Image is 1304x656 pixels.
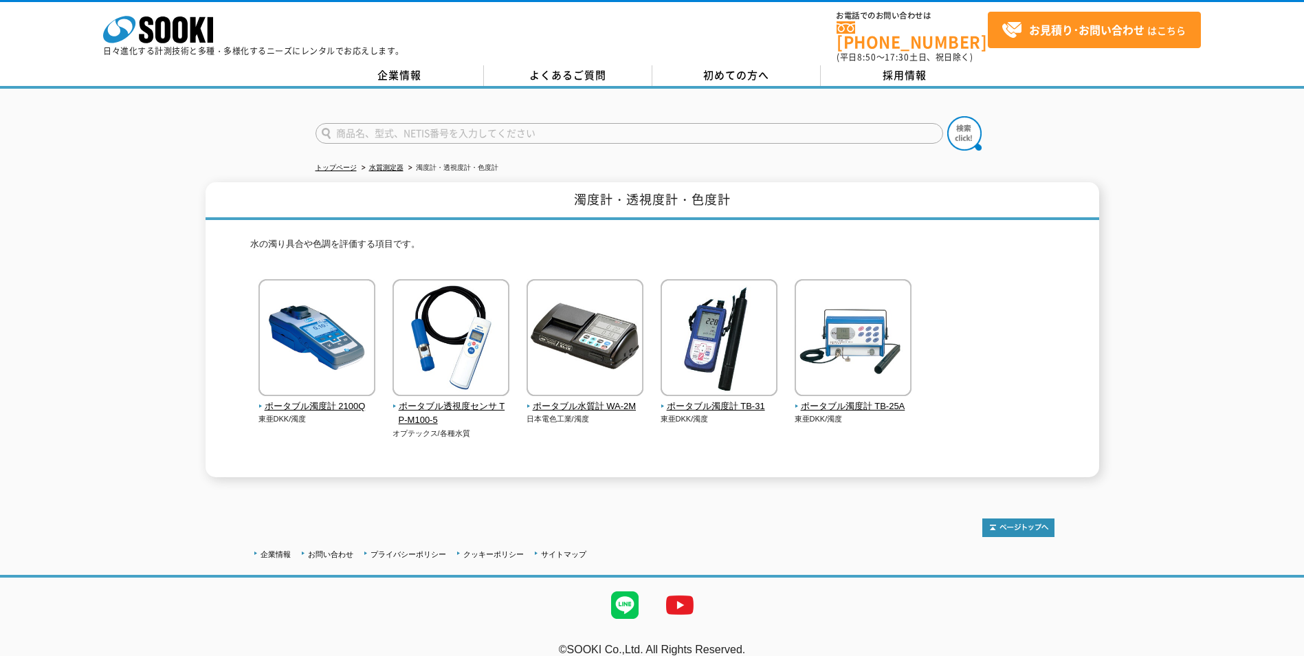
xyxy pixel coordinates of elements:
img: LINE [597,578,652,633]
img: ポータブル濁度計 TB-25A [795,279,911,400]
a: 初めての方へ [652,65,821,86]
a: プライバシーポリシー [371,550,446,558]
a: トップページ [316,164,357,171]
span: ポータブル濁度計 TB-25A [795,400,912,414]
a: 企業情報 [316,65,484,86]
span: 初めての方へ [703,67,769,83]
a: よくあるご質問 [484,65,652,86]
span: ポータブル濁度計 2100Q [258,400,376,414]
a: ポータブル水質計 WA-2M [527,386,644,414]
input: 商品名、型式、NETIS番号を入力してください [316,123,943,144]
span: (平日 ～ 土日、祝日除く) [837,51,973,63]
span: 8:50 [857,51,876,63]
p: 日本電色工業/濁度 [527,413,644,425]
p: 水の濁り具合や色調を評価する項目です。 [250,237,1054,259]
img: ポータブル水質計 WA-2M [527,279,643,400]
span: はこちら [1002,20,1186,41]
img: YouTube [652,578,707,633]
a: 採用情報 [821,65,989,86]
a: ポータブル濁度計 TB-31 [661,386,778,414]
p: 日々進化する計測技術と多種・多様化するニーズにレンタルでお応えします。 [103,47,404,55]
p: 東亜DKK/濁度 [795,413,912,425]
li: 濁度計・透視度計・色度計 [406,161,498,175]
img: ポータブル透視度センサ TP-M100-5 [393,279,509,400]
img: ポータブル濁度計 2100Q [258,279,375,400]
img: ポータブル濁度計 TB-31 [661,279,777,400]
span: ポータブル透視度センサ TP-M100-5 [393,400,510,428]
a: ポータブル濁度計 TB-25A [795,386,912,414]
span: お電話でのお問い合わせは [837,12,988,20]
h1: 濁度計・透視度計・色度計 [206,182,1099,220]
a: お問い合わせ [308,550,353,558]
img: btn_search.png [947,116,982,151]
p: 東亜DKK/濁度 [661,413,778,425]
span: ポータブル濁度計 TB-31 [661,400,778,414]
a: ポータブル濁度計 2100Q [258,386,376,414]
a: お見積り･お問い合わせはこちら [988,12,1201,48]
span: 17:30 [885,51,909,63]
span: ポータブル水質計 WA-2M [527,400,644,414]
a: ポータブル透視度センサ TP-M100-5 [393,386,510,428]
img: トップページへ [982,518,1054,537]
p: オプテックス/各種水質 [393,428,510,439]
strong: お見積り･お問い合わせ [1029,21,1145,38]
a: [PHONE_NUMBER] [837,21,988,50]
a: 水質測定器 [369,164,404,171]
a: 企業情報 [261,550,291,558]
a: サイトマップ [541,550,586,558]
a: クッキーポリシー [463,550,524,558]
p: 東亜DKK/濁度 [258,413,376,425]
